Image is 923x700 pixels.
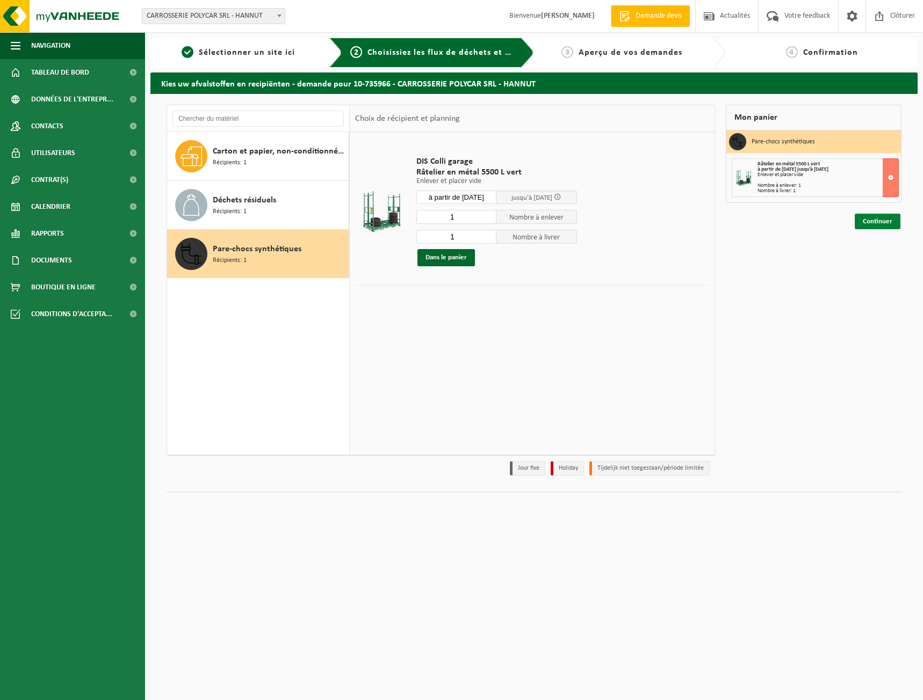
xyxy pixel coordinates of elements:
[213,194,276,207] span: Déchets résiduels
[416,191,497,204] input: Sélectionnez date
[496,230,577,244] span: Nombre à livrer
[416,178,577,185] p: Enlever et placer vide
[579,48,682,57] span: Aperçu de vos demandes
[31,113,63,140] span: Contacts
[350,105,465,132] div: Choix de récipient et planning
[213,207,247,217] span: Récipients: 1
[182,46,193,58] span: 1
[855,214,900,229] a: Continuer
[758,172,898,178] div: Enlever et placer vide
[156,46,321,59] a: 1Sélectionner un site ici
[31,166,68,193] span: Contrat(s)
[541,12,595,20] strong: [PERSON_NAME]
[367,48,546,57] span: Choisissiez les flux de déchets et récipients
[511,194,552,201] span: jusqu'à [DATE]
[199,48,295,57] span: Sélectionner un site ici
[31,220,64,247] span: Rapports
[611,5,690,27] a: Demande devis
[758,188,898,194] div: Nombre à livrer: 1
[31,274,96,301] span: Boutique en ligne
[172,111,344,127] input: Chercher du matériel
[510,461,545,476] li: Jour fixe
[350,46,362,58] span: 2
[167,132,349,181] button: Carton et papier, non-conditionné (industriel) Récipients: 1
[31,247,72,274] span: Documents
[633,11,684,21] span: Demande devis
[213,256,247,266] span: Récipients: 1
[416,167,577,178] span: Râtelier en métal 5500 L vert
[31,32,70,59] span: Navigation
[786,46,798,58] span: 4
[589,461,710,476] li: Tijdelijk niet toegestaan/période limitée
[496,210,577,224] span: Nombre à enlever
[167,230,349,278] button: Pare-chocs synthétiques Récipients: 1
[752,133,815,150] h3: Pare-chocs synthétiques
[417,249,475,266] button: Dans le panier
[31,193,70,220] span: Calendrier
[758,166,828,172] strong: à partir de [DATE] jusqu'à [DATE]
[31,140,75,166] span: Utilisateurs
[416,156,577,167] span: DIS Colli garage
[167,181,349,230] button: Déchets résiduels Récipients: 1
[213,158,247,168] span: Récipients: 1
[150,72,918,93] h2: Kies uw afvalstoffen en recipiënten - demande pour 10-735966 - CARROSSERIE POLYCAR SRL - HANNUT
[31,59,89,86] span: Tableau de bord
[758,161,820,167] span: Râtelier en métal 5500 L vert
[726,105,902,130] div: Mon panier
[31,86,113,113] span: Données de l'entrepr...
[213,145,346,158] span: Carton et papier, non-conditionné (industriel)
[142,8,285,24] span: CARROSSERIE POLYCAR SRL - HANNUT
[142,9,285,24] span: CARROSSERIE POLYCAR SRL - HANNUT
[561,46,573,58] span: 3
[213,243,301,256] span: Pare-chocs synthétiques
[803,48,858,57] span: Confirmation
[31,301,112,327] span: Conditions d'accepta...
[551,461,584,476] li: Holiday
[758,183,898,188] div: Nombre à enlever: 1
